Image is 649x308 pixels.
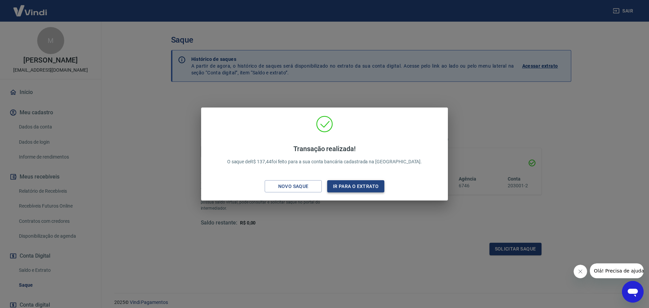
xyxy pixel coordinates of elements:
[574,265,587,278] iframe: Close message
[227,145,422,153] h4: Transação realizada!
[622,281,644,303] iframe: Button to launch messaging window
[327,180,384,193] button: Ir para o extrato
[4,5,57,10] span: Olá! Precisa de ajuda?
[265,180,322,193] button: Novo saque
[227,145,422,165] p: O saque de R$ 137,44 foi feito para a sua conta bancária cadastrada na [GEOGRAPHIC_DATA].
[270,182,317,191] div: Novo saque
[590,263,644,278] iframe: Message from company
